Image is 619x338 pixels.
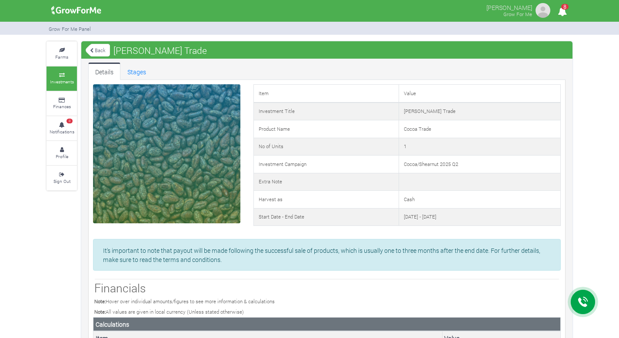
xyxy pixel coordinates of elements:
[47,66,77,90] a: Investments
[253,85,399,103] td: Item
[253,208,399,226] td: Start Date - End Date
[49,26,91,32] small: Grow For Me Panel
[94,298,275,305] small: Hover over individual amounts/figures to see more information & calculations
[48,2,104,19] img: growforme image
[47,92,77,116] a: Finances
[47,166,77,190] a: Sign Out
[55,54,68,60] small: Farms
[67,119,73,124] span: 8
[486,2,532,12] p: [PERSON_NAME]
[47,141,77,165] a: Profile
[399,103,561,120] td: [PERSON_NAME] Trade
[253,103,399,120] td: Investment Title
[554,2,571,21] i: Notifications
[399,138,561,156] td: 1
[399,85,561,103] td: Value
[253,120,399,138] td: Product Name
[253,138,399,156] td: No of Units
[253,191,399,209] td: Harvest as
[88,63,120,80] a: Details
[399,191,561,209] td: Cash
[94,308,244,315] small: All values are given in local currency (Unless stated otherwise)
[399,208,561,226] td: [DATE] - [DATE]
[111,42,209,59] span: [PERSON_NAME] Trade
[50,79,74,85] small: Investments
[94,298,106,305] b: Note:
[94,281,559,295] h3: Financials
[399,120,561,138] td: Cocoa Trade
[120,63,153,80] a: Stages
[94,308,106,315] b: Note:
[47,42,77,66] a: Farms
[56,153,68,159] small: Profile
[103,246,551,264] p: It's important to note that payout will be made following the successful sale of products, which ...
[50,129,74,135] small: Notifications
[503,11,532,17] small: Grow For Me
[86,43,110,57] a: Back
[534,2,552,19] img: growforme image
[399,156,561,173] td: Cocoa/Shearnut 2025 Q2
[253,156,399,173] td: Investment Campaign
[53,178,70,184] small: Sign Out
[554,8,571,17] a: 8
[47,116,77,140] a: 8 Notifications
[561,4,569,10] span: 8
[53,103,71,109] small: Finances
[93,318,561,331] th: Calculations
[253,173,399,191] td: Extra Note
